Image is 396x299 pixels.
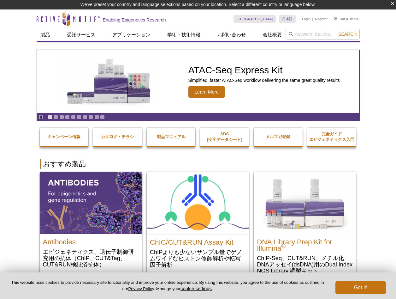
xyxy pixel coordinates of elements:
a: 製品 [37,29,54,41]
a: Cart [334,17,345,21]
p: Simplified, faster ATAC-Seq workflow delivering the same great quality results [188,77,340,83]
a: 日本語 [279,15,296,23]
a: All Antibodies Antibodies エピジェネティクス、遺伝子制御研究用の抗体（ChIP、CUT&Tag、CUT&RUN検証済抗体） [40,172,142,274]
h2: Antibodies [43,236,139,245]
button: Search [336,31,358,37]
a: Toggle autoplay [38,115,43,119]
a: Go to slide 9 [94,115,99,119]
sup: ® [281,243,286,249]
a: Go to slide 3 [59,115,64,119]
p: ChIP-Seq、CUT&RUN、メチル化DNAアッセイ(dsDNA)用のDual Index NGS Library 調製キット [257,255,353,274]
strong: 完全ガイド エピジェネティクス入門 [309,131,354,142]
img: ATAC-Seq Express Kit [57,58,162,106]
a: ChIC/CUT&RUN Assay Kit ChIC/CUT&RUN Assay Kit ChIPよりも少ないサンプル量でゲノムワイドなヒストン修飾解析や転写因子解析 [147,172,249,274]
strong: カタログ・チラシ [101,134,134,139]
a: 学術・技術情報 [163,29,204,41]
a: DNA Library Prep Kit for Illumina DNA Library Prep Kit for Illumina® ChIP-Seq、CUT&RUN、メチル化DNAアッセイ... [254,172,356,280]
a: 受託サービス [63,29,99,41]
a: カタログ・チラシ [93,128,142,146]
a: Register [315,17,328,21]
a: キャンペーン情報 [40,128,89,146]
p: This website uses cookies to provide necessary site functionality and improve your online experie... [10,280,325,292]
a: お問い合わせ [214,29,250,41]
img: Your Cart [334,17,337,20]
a: 完全ガイドエピジェネティクス入門 [307,125,356,149]
a: アプリケーション [109,29,154,41]
a: Go to slide 5 [71,115,76,119]
p: ChIPよりも少ないサンプル量でゲノムワイドなヒストン修飾解析や転写因子解析 [150,249,246,268]
a: 会社概要 [259,29,286,41]
input: Keyword, Cat. No. [286,29,360,40]
img: DNA Library Prep Kit for Illumina [254,172,356,234]
a: Go to slide 7 [83,115,87,119]
a: [GEOGRAPHIC_DATA] [233,15,276,23]
h2: ATAC-Seq Express Kit [188,65,340,75]
a: Privacy Policy [128,286,154,291]
button: cookie settings [180,286,212,291]
h2: おすすめ製品 [40,159,357,169]
img: All Antibodies [40,172,142,234]
img: ChIC/CUT&RUN Assay Kit [147,172,249,234]
a: Go to slide 6 [77,115,81,119]
a: メルマガ登録 [254,128,303,146]
p: エピジェネティクス、遺伝子制御研究用の抗体（ChIP、CUT&Tag、CUT&RUN検証済抗体） [43,248,139,268]
span: Search [338,32,357,37]
strong: メルマガ登録 [266,134,290,139]
li: | [312,15,313,23]
a: Go to slide 10 [100,115,105,119]
article: ATAC-Seq Express Kit [37,50,359,113]
a: SDS(安全データシート) [200,125,249,149]
h2: Enabling Epigenetics Research [103,17,166,23]
li: (0 items) [334,15,360,23]
a: Go to slide 8 [88,115,93,119]
a: ATAC-Seq Express Kit ATAC-Seq Express Kit Simplified, faster ATAC-Seq workflow delivering the sam... [37,50,359,113]
a: 製品マニュアル [147,128,196,146]
h2: DNA Library Prep Kit for Illumina [257,236,353,252]
button: Got it! [335,281,386,294]
strong: キャンペーン情報 [48,134,80,139]
a: Go to slide 2 [53,115,58,119]
strong: 製品マニュアル [157,134,186,139]
a: Go to slide 4 [65,115,70,119]
a: Login [302,17,310,21]
span: Learn More [188,86,225,98]
strong: SDS (安全データシート) [207,131,242,142]
h2: ChIC/CUT&RUN Assay Kit [150,236,246,246]
a: Go to slide 1 [48,115,52,119]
